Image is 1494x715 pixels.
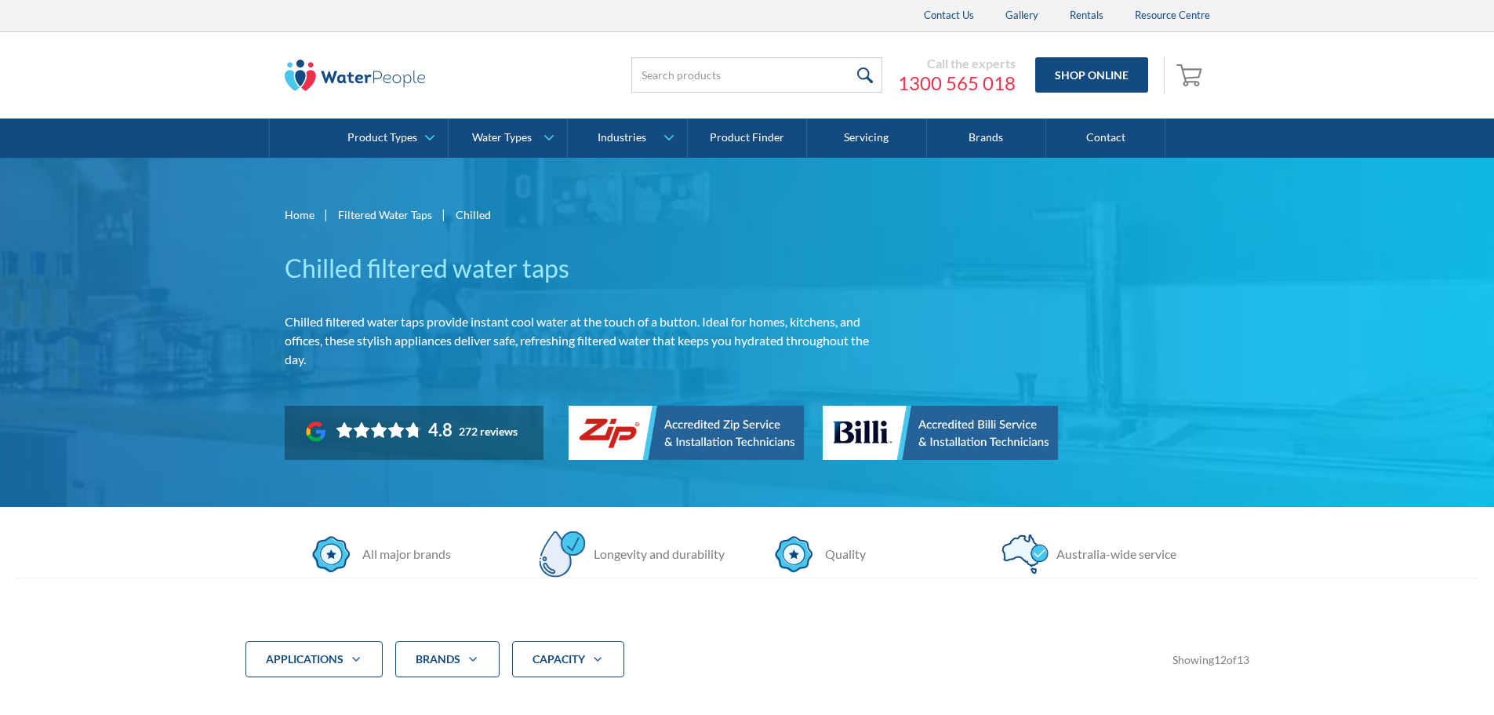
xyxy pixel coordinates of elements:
[512,641,624,677] div: CAPACITY
[927,119,1046,158] a: Brands
[285,206,314,223] a: Home
[1176,62,1206,87] img: shopping cart
[245,641,383,677] div: applications
[807,119,926,158] a: Servicing
[533,652,585,666] strong: CAPACITY
[285,60,426,91] img: The Water People
[336,419,453,441] div: Rating: 4.8 out of 5
[395,641,500,677] div: Brands
[1369,637,1494,715] iframe: podium webchat widget bubble
[354,545,451,564] div: All major brands
[1237,653,1249,666] span: 13
[428,419,453,441] div: 4.8
[688,119,807,158] a: Product Finder
[598,131,646,144] div: Industries
[440,205,448,224] div: |
[456,206,491,223] div: Chilled
[586,545,725,564] div: Longevity and durability
[338,206,432,223] a: Filtered Water Taps
[1172,57,1210,94] a: Open cart
[817,545,866,564] div: Quality
[449,119,567,158] a: Water Types
[1049,545,1176,564] div: Australia-wide service
[898,56,1016,71] div: Call the experts
[1214,653,1227,666] span: 12
[329,119,448,158] a: Product Types
[322,205,330,224] div: |
[245,641,1249,702] form: Filter 5
[472,131,532,144] div: Water Types
[347,131,417,144] div: Product Types
[1035,57,1148,93] a: Shop Online
[898,71,1016,95] a: 1300 565 018
[1172,651,1249,668] div: Showing of
[285,312,887,369] p: Chilled filtered water taps provide instant cool water at the touch of a button. Ideal for homes,...
[568,119,686,158] a: Industries
[1046,119,1165,158] a: Contact
[266,651,344,667] div: applications
[416,651,460,667] div: Brands
[459,425,518,438] div: 272 reviews
[285,250,887,287] h1: Chilled filtered water taps
[631,57,882,93] input: Search products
